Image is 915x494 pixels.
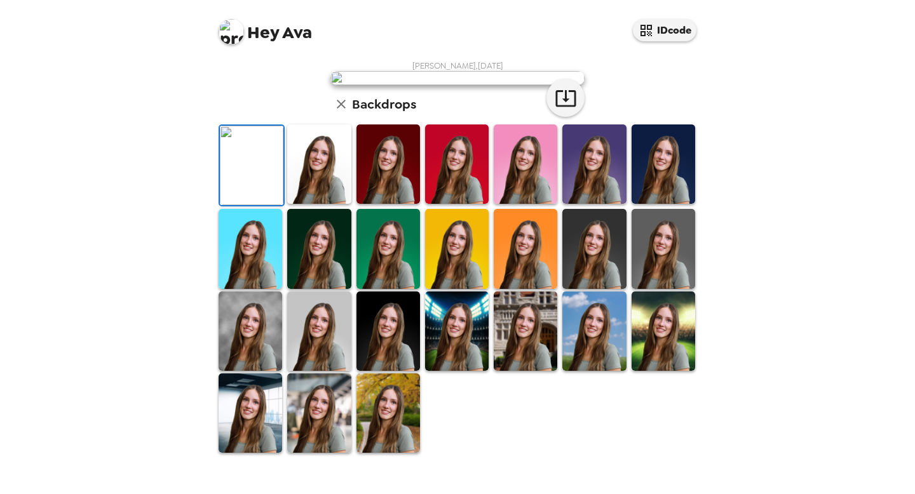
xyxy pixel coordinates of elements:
[219,19,244,44] img: profile pic
[352,94,416,114] h6: Backdrops
[412,60,503,71] span: [PERSON_NAME] , [DATE]
[247,21,279,44] span: Hey
[633,19,696,41] button: IDcode
[219,13,312,41] span: Ava
[330,71,585,85] img: user
[220,126,283,205] img: Original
